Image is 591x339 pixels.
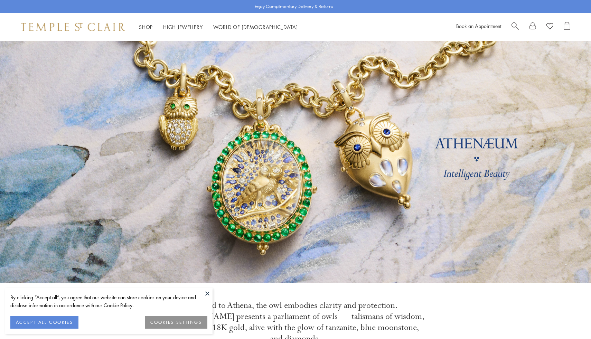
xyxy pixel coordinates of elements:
a: High JewelleryHigh Jewellery [163,23,203,30]
div: By clicking “Accept all”, you agree that our website can store cookies on your device and disclos... [10,293,207,309]
a: ShopShop [139,23,153,30]
a: Search [512,22,519,32]
a: World of [DEMOGRAPHIC_DATA]World of [DEMOGRAPHIC_DATA] [213,23,298,30]
button: COOKIES SETTINGS [145,316,207,329]
a: View Wishlist [546,22,553,32]
a: Open Shopping Bag [564,22,570,32]
nav: Main navigation [139,23,298,31]
button: ACCEPT ALL COOKIES [10,316,78,329]
p: Enjoy Complimentary Delivery & Returns [255,3,333,10]
img: Temple St. Clair [21,23,125,31]
a: Book an Appointment [456,22,501,29]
